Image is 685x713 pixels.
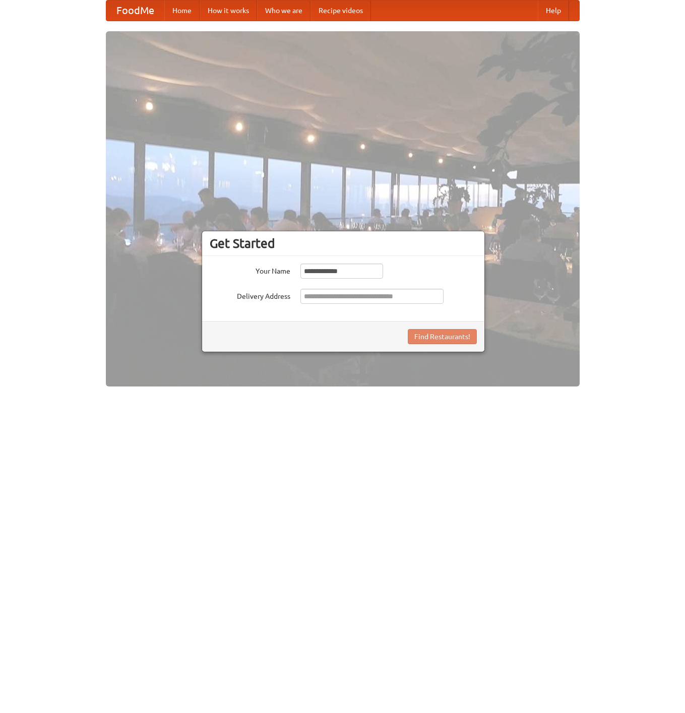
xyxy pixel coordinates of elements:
[106,1,164,21] a: FoodMe
[257,1,310,21] a: Who we are
[310,1,371,21] a: Recipe videos
[210,289,290,301] label: Delivery Address
[210,236,477,251] h3: Get Started
[210,264,290,276] label: Your Name
[538,1,569,21] a: Help
[200,1,257,21] a: How it works
[408,329,477,344] button: Find Restaurants!
[164,1,200,21] a: Home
